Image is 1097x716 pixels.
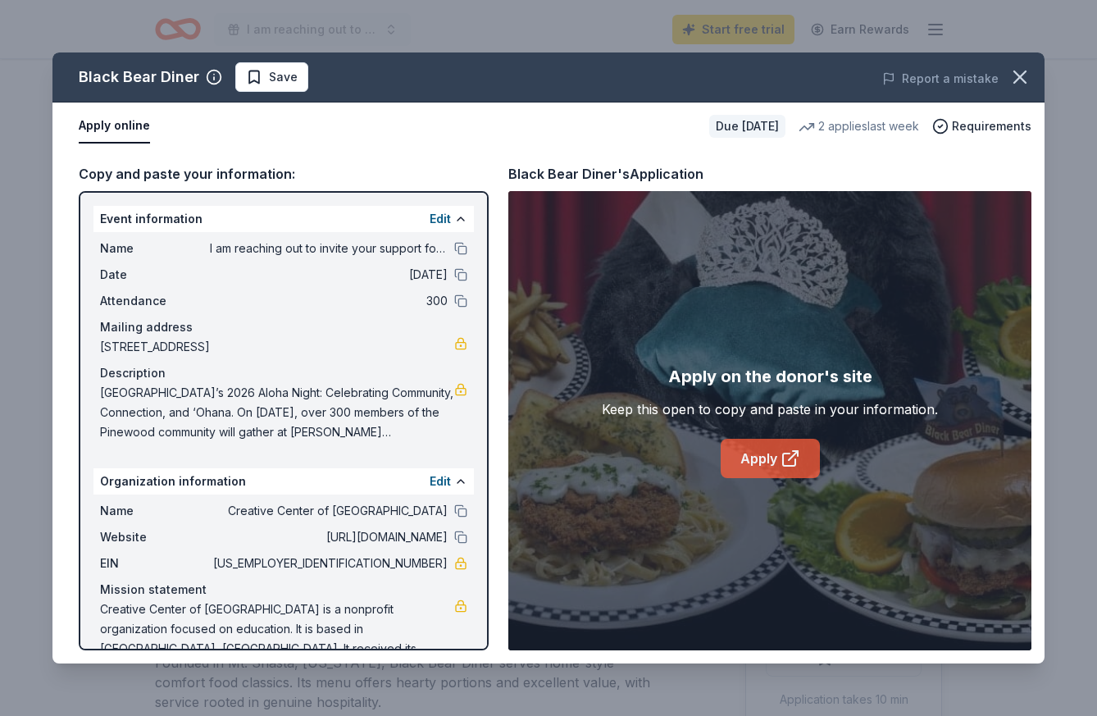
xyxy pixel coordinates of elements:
div: Mailing address [100,317,467,337]
span: [URL][DOMAIN_NAME] [210,527,448,547]
span: Name [100,239,210,258]
div: Mission statement [100,580,467,600]
div: Due [DATE] [709,115,785,138]
div: Apply on the donor's site [668,363,872,390]
span: [DATE] [210,265,448,285]
span: Creative Center of [GEOGRAPHIC_DATA] [210,501,448,521]
span: Website [100,527,210,547]
button: Edit [430,472,451,491]
span: Name [100,501,210,521]
div: Copy and paste your information: [79,163,489,185]
span: I am reaching out to invite your support for [GEOGRAPHIC_DATA]’s 2026 Aloha Night: Celebrating Co... [210,239,448,258]
span: [GEOGRAPHIC_DATA]’s 2026 Aloha Night: Celebrating Community, Connection, and ‘Ohana. On [DATE], o... [100,383,454,442]
span: Attendance [100,291,210,311]
div: Event information [93,206,474,232]
button: Report a mistake [882,69,999,89]
div: Description [100,363,467,383]
span: Creative Center of [GEOGRAPHIC_DATA] is a nonprofit organization focused on education. It is base... [100,600,454,659]
button: Requirements [932,116,1031,136]
div: Keep this open to copy and paste in your information. [602,399,938,419]
span: Requirements [952,116,1031,136]
span: Date [100,265,210,285]
span: [STREET_ADDRESS] [100,337,454,357]
button: Edit [430,209,451,229]
span: EIN [100,554,210,573]
span: Save [269,67,298,87]
div: Organization information [93,468,474,495]
a: Apply [721,439,820,478]
div: Black Bear Diner's Application [508,163,703,185]
button: Save [235,62,308,92]
button: Apply online [79,109,150,144]
div: 2 applies last week [799,116,919,136]
div: Black Bear Diner [79,64,199,90]
span: 300 [210,291,448,311]
span: [US_EMPLOYER_IDENTIFICATION_NUMBER] [210,554,448,573]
